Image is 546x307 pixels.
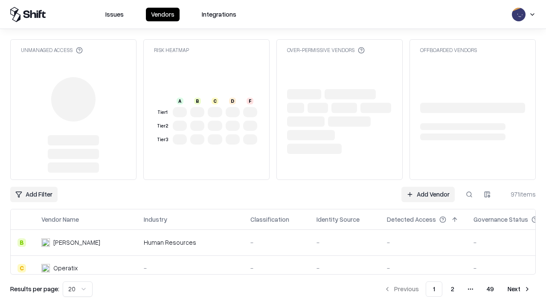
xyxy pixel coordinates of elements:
[194,98,201,104] div: B
[100,8,129,21] button: Issues
[480,281,501,297] button: 49
[41,238,50,247] img: Deel
[250,264,303,272] div: -
[247,98,253,104] div: F
[212,98,218,104] div: C
[426,281,442,297] button: 1
[144,264,237,272] div: -
[444,281,461,297] button: 2
[317,264,373,272] div: -
[154,46,189,54] div: Risk Heatmap
[197,8,241,21] button: Integrations
[387,264,460,272] div: -
[420,46,477,54] div: Offboarded Vendors
[156,136,169,143] div: Tier 3
[387,215,436,224] div: Detected Access
[144,215,167,224] div: Industry
[379,281,536,297] nav: pagination
[144,238,237,247] div: Human Resources
[17,264,26,272] div: C
[10,187,58,202] button: Add Filter
[401,187,455,202] a: Add Vendor
[502,281,536,297] button: Next
[287,46,365,54] div: Over-Permissive Vendors
[250,238,303,247] div: -
[317,238,373,247] div: -
[41,264,50,272] img: Operatix
[10,284,59,293] p: Results per page:
[146,8,180,21] button: Vendors
[41,215,79,224] div: Vendor Name
[156,122,169,130] div: Tier 2
[387,238,460,247] div: -
[17,238,26,247] div: B
[53,264,78,272] div: Operatix
[53,238,100,247] div: [PERSON_NAME]
[473,215,528,224] div: Governance Status
[156,109,169,116] div: Tier 1
[502,190,536,199] div: 971 items
[177,98,183,104] div: A
[250,215,289,224] div: Classification
[317,215,360,224] div: Identity Source
[21,46,83,54] div: Unmanaged Access
[229,98,236,104] div: D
